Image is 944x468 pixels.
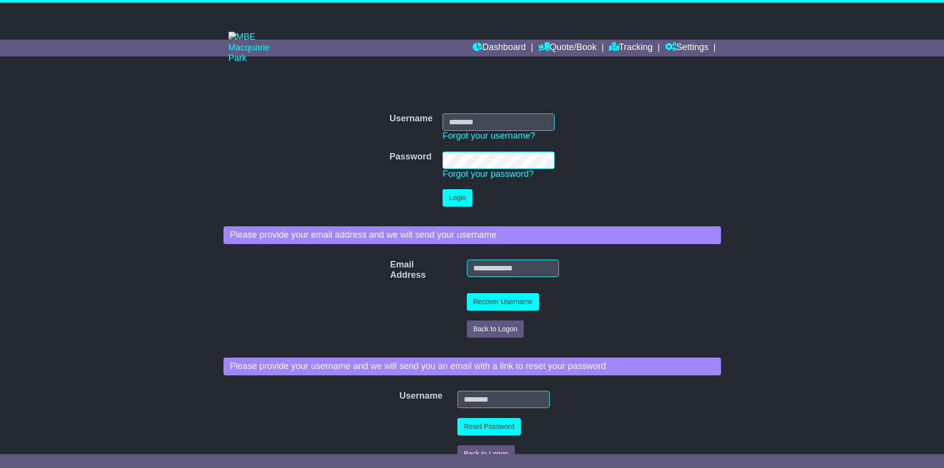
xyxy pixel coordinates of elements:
[389,113,433,124] label: Username
[394,391,408,402] label: Username
[609,40,653,56] a: Tracking
[473,40,526,56] a: Dashboard
[665,40,709,56] a: Settings
[443,131,535,141] a: Forgot your username?
[223,358,721,375] div: Please provide your username and we will send you an email with a link to reset your password
[389,152,432,162] label: Password
[457,445,515,463] button: Back to Logon
[467,320,524,338] button: Back to Logon
[228,32,288,64] img: MBE Macquarie Park
[538,40,597,56] a: Quote/Book
[443,169,534,179] a: Forgot your password?
[385,260,403,281] label: Email Address
[443,189,472,207] button: Login
[223,226,721,244] div: Please provide your email address and we will send your username
[467,293,540,311] button: Recover Username
[457,418,521,435] button: Reset Password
